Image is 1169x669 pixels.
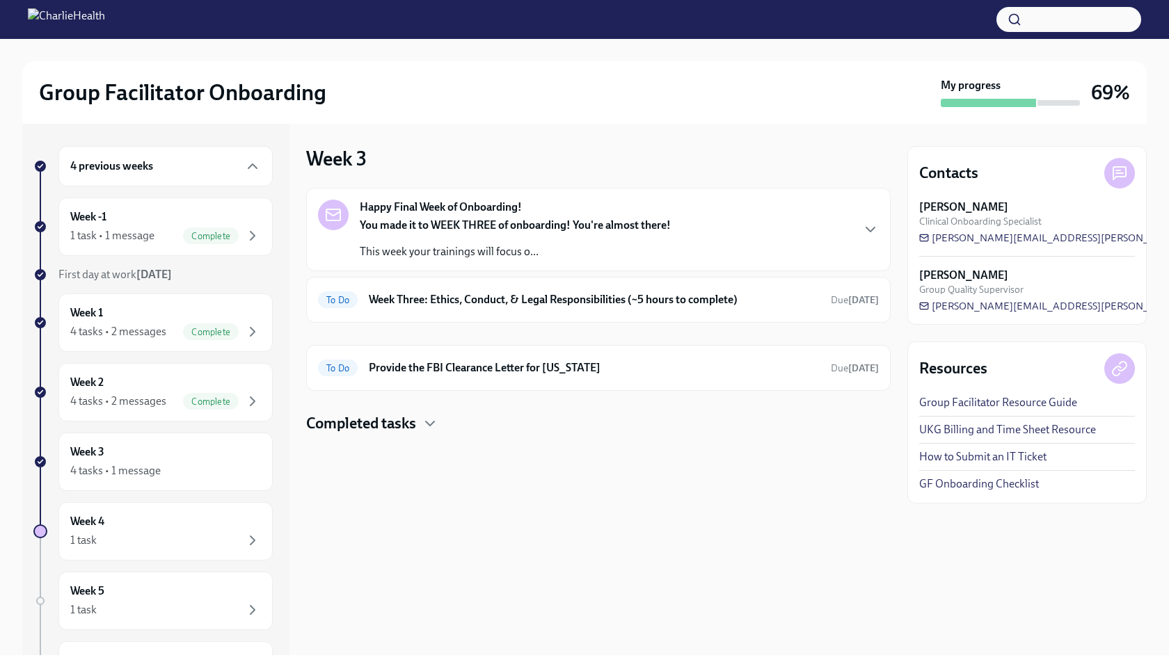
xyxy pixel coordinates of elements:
a: Week 34 tasks • 1 message [33,433,273,491]
span: First day at work [58,268,172,281]
a: Week 51 task [33,572,273,630]
h3: 69% [1091,80,1130,105]
h4: Resources [919,358,987,379]
h6: Week 4 [70,514,104,529]
div: Completed tasks [306,413,891,434]
a: How to Submit an IT Ticket [919,449,1047,465]
strong: [DATE] [848,294,879,306]
a: Week 41 task [33,502,273,561]
h6: Week -1 [70,209,106,225]
span: Due [831,294,879,306]
span: September 8th, 2025 10:00 [831,293,879,307]
div: 1 task [70,533,97,548]
div: 4 tasks • 2 messages [70,324,166,339]
h6: Week 3 [70,444,104,460]
h4: Completed tasks [306,413,416,434]
strong: Happy Final Week of Onboarding! [360,200,522,215]
span: Complete [183,231,239,241]
div: 1 task [70,602,97,618]
span: September 23rd, 2025 10:00 [831,362,879,375]
span: Complete [183,396,239,407]
a: Group Facilitator Resource Guide [919,395,1077,410]
strong: [PERSON_NAME] [919,200,1008,215]
span: To Do [318,295,358,305]
a: Week -11 task • 1 messageComplete [33,198,273,256]
h6: Week 6 [70,653,104,668]
strong: You made it to WEEK THREE of onboarding! You're almost there! [360,218,671,232]
a: To DoProvide the FBI Clearance Letter for [US_STATE]Due[DATE] [318,357,879,379]
strong: [DATE] [136,268,172,281]
p: This week your trainings will focus o... [360,244,671,259]
a: First day at work[DATE] [33,267,273,282]
h4: Contacts [919,163,978,184]
strong: [PERSON_NAME] [919,268,1008,283]
h3: Week 3 [306,146,367,171]
a: To DoWeek Three: Ethics, Conduct, & Legal Responsibilities (~5 hours to complete)Due[DATE] [318,289,879,311]
div: 4 tasks • 2 messages [70,394,166,409]
span: Complete [183,327,239,337]
div: 4 previous weeks [58,146,273,186]
span: Due [831,362,879,374]
span: Group Quality Supervisor [919,283,1024,296]
div: 1 task • 1 message [70,228,154,243]
a: UKG Billing and Time Sheet Resource [919,422,1096,437]
h6: Week Three: Ethics, Conduct, & Legal Responsibilities (~5 hours to complete) [369,292,820,307]
h6: Week 2 [70,375,104,390]
h6: Week 5 [70,583,104,599]
h6: Provide the FBI Clearance Letter for [US_STATE] [369,360,820,376]
span: Clinical Onboarding Specialist [919,215,1042,228]
img: CharlieHealth [28,8,105,31]
a: GF Onboarding Checklist [919,476,1039,492]
strong: [DATE] [848,362,879,374]
h6: 4 previous weeks [70,159,153,174]
a: Week 14 tasks • 2 messagesComplete [33,293,273,352]
h6: Week 1 [70,305,103,321]
strong: My progress [941,78,1001,93]
a: Week 24 tasks • 2 messagesComplete [33,363,273,421]
h2: Group Facilitator Onboarding [39,79,326,106]
span: To Do [318,363,358,373]
div: 4 tasks • 1 message [70,463,161,478]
